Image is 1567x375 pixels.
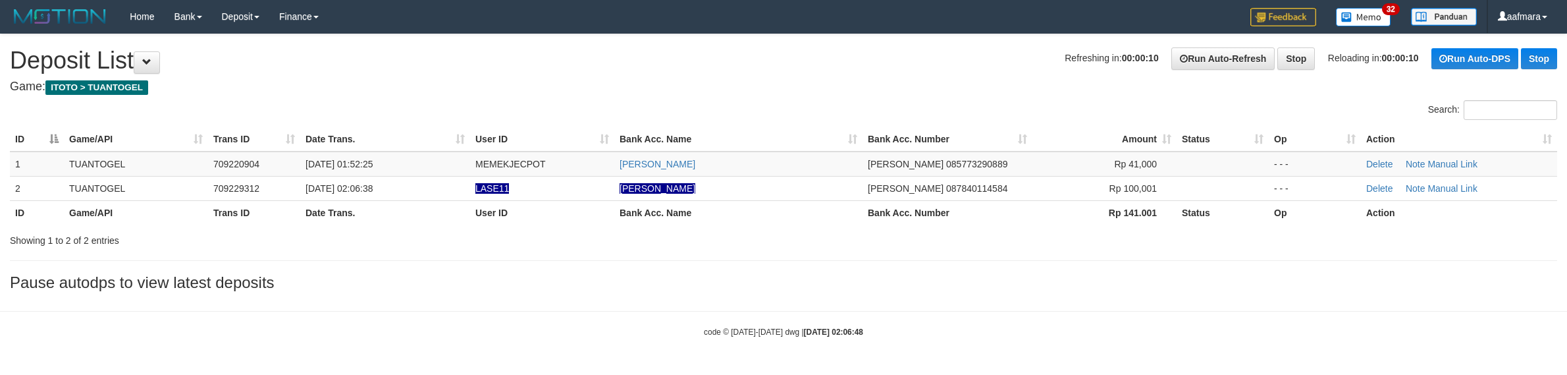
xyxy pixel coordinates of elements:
th: Trans ID: activate to sort column ascending [208,127,300,152]
img: panduan.png [1411,8,1477,26]
th: Bank Acc. Number [863,200,1032,225]
h4: Game: [10,80,1557,94]
span: Nama rekening ada tanda titik/strip, harap diedit [475,183,509,194]
th: Bank Acc. Number: activate to sort column ascending [863,127,1032,152]
span: Copy 085773290889 to clipboard [946,159,1007,169]
label: Search: [1428,100,1557,120]
span: 709220904 [213,159,259,169]
td: TUANTOGEL [64,176,208,200]
a: Run Auto-DPS [1431,48,1518,69]
strong: [DATE] 02:06:48 [804,328,863,337]
th: Action [1361,200,1557,225]
span: 709229312 [213,183,259,194]
span: Rp 41,000 [1114,159,1157,169]
th: Action: activate to sort column ascending [1361,127,1557,152]
span: MEMEKJECPOT [475,159,546,169]
th: User ID [470,200,614,225]
a: Manual Link [1427,159,1477,169]
span: 32 [1382,3,1400,15]
span: Copy 087840114584 to clipboard [946,183,1007,194]
td: TUANTOGEL [64,152,208,177]
small: code © [DATE]-[DATE] dwg | [704,328,863,337]
input: Search: [1464,100,1557,120]
th: Bank Acc. Name: activate to sort column ascending [614,127,863,152]
th: User ID: activate to sort column ascending [470,127,614,152]
span: [DATE] 01:52:25 [305,159,373,169]
th: Game/API [64,200,208,225]
a: [PERSON_NAME] [620,159,695,169]
a: Delete [1366,183,1393,194]
td: - - - [1269,152,1361,177]
th: Status [1177,200,1269,225]
th: Game/API: activate to sort column ascending [64,127,208,152]
h3: Pause autodps to view latest deposits [10,274,1557,291]
th: ID [10,200,64,225]
img: Button%20Memo.svg [1336,8,1391,26]
span: Refreshing in: [1065,53,1158,63]
span: [PERSON_NAME] [868,159,943,169]
th: Amount: activate to sort column ascending [1032,127,1177,152]
th: Status: activate to sort column ascending [1177,127,1269,152]
a: Stop [1521,48,1557,69]
td: - - - [1269,176,1361,200]
th: Op [1269,200,1361,225]
th: Trans ID [208,200,300,225]
td: 1 [10,152,64,177]
th: Rp 141.001 [1032,200,1177,225]
span: [DATE] 02:06:38 [305,183,373,194]
a: Note [1406,183,1425,194]
span: ITOTO > TUANTOGEL [45,80,148,95]
span: Rp 100,001 [1109,183,1157,194]
h1: Deposit List [10,47,1557,74]
img: MOTION_logo.png [10,7,110,26]
div: Showing 1 to 2 of 2 entries [10,229,643,247]
a: [PERSON_NAME] [620,183,695,194]
span: Reloading in: [1328,53,1419,63]
td: 2 [10,176,64,200]
strong: 00:00:10 [1122,53,1159,63]
th: ID: activate to sort column descending [10,127,64,152]
a: Manual Link [1427,183,1477,194]
th: Bank Acc. Name [614,200,863,225]
a: Run Auto-Refresh [1171,47,1275,70]
a: Note [1406,159,1425,169]
strong: 00:00:10 [1382,53,1419,63]
img: Feedback.jpg [1250,8,1316,26]
th: Op: activate to sort column ascending [1269,127,1361,152]
a: Stop [1277,47,1315,70]
th: Date Trans.: activate to sort column ascending [300,127,470,152]
a: Delete [1366,159,1393,169]
th: Date Trans. [300,200,470,225]
span: [PERSON_NAME] [868,183,943,194]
